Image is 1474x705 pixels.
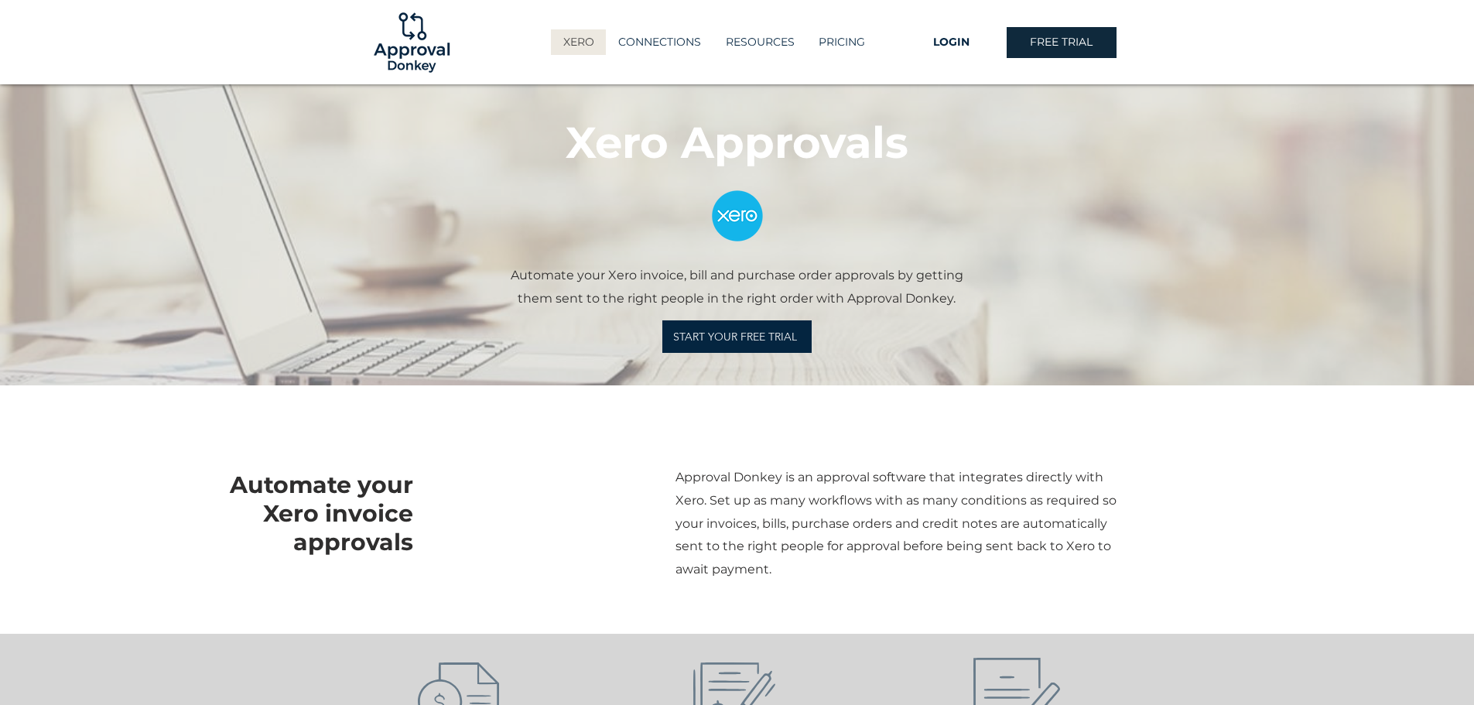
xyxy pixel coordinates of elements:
[662,320,812,353] a: START YOUR FREE TRIAL
[566,116,908,169] span: Xero Approvals
[610,29,709,55] p: CONNECTIONS
[673,330,797,344] span: START YOUR FREE TRIAL
[811,29,873,55] p: PRICING
[1030,35,1093,50] span: FREE TRIAL
[532,29,897,55] nav: Site
[689,168,785,264] img: Logo - Blue.png
[370,1,453,84] img: Logo-01.png
[606,29,713,55] a: CONNECTIONS
[1007,27,1117,58] a: FREE TRIAL
[556,29,602,55] p: XERO
[713,29,806,55] div: RESOURCES
[718,29,802,55] p: RESOURCES
[933,35,970,50] span: LOGIN
[511,268,963,306] span: Automate your Xero invoice, bill and purchase order approvals by getting them sent to the right p...
[551,29,606,55] a: XERO
[897,27,1007,58] a: LOGIN
[806,29,877,55] a: PRICING
[675,470,1117,577] span: Approval Donkey is an approval software that integrates directly with Xero. Set up as many workfl...
[230,471,413,556] span: Automate your Xero invoice approvals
